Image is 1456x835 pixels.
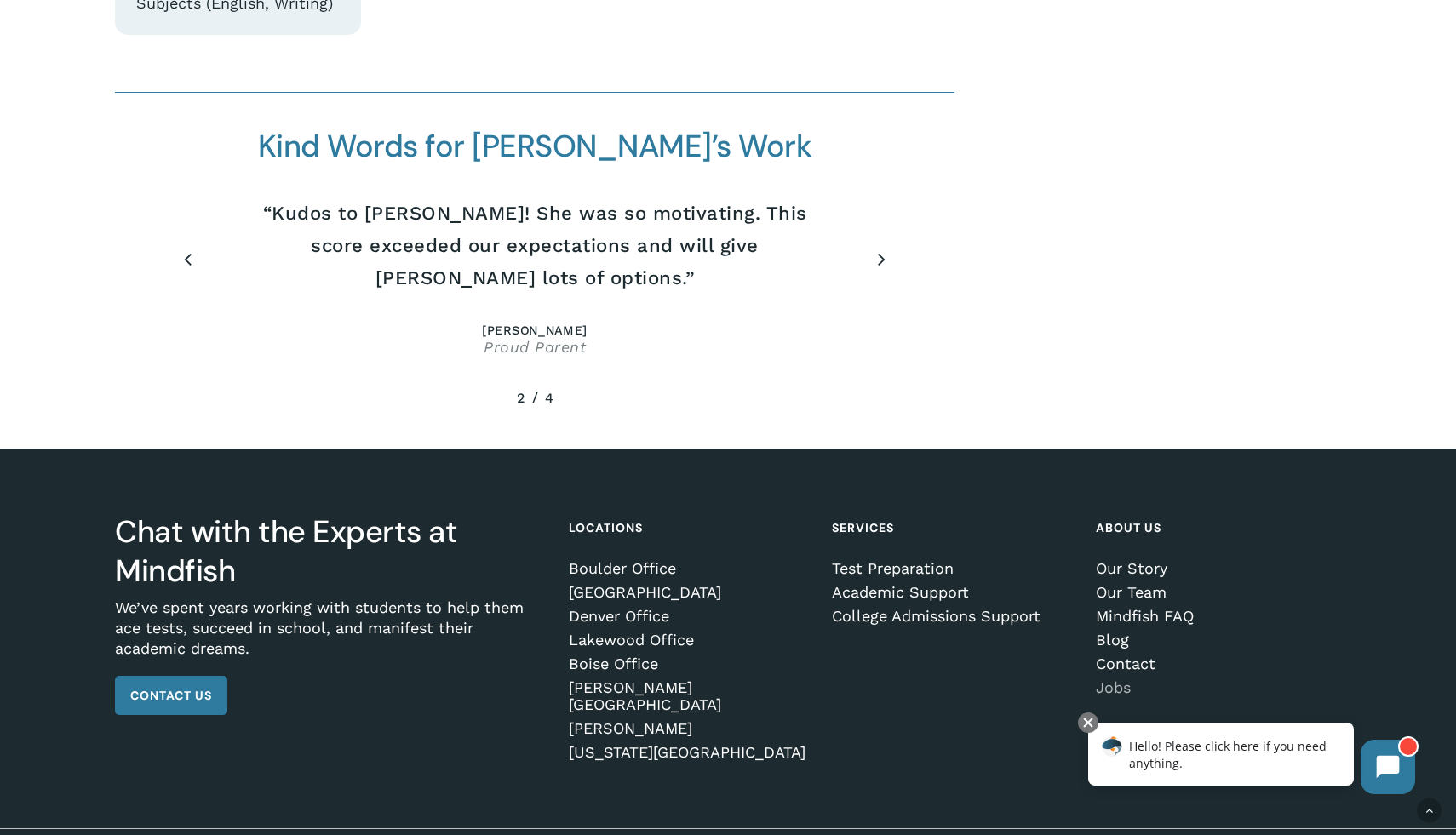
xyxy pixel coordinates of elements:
span: Proud Parent [262,337,807,357]
a: [GEOGRAPHIC_DATA] [569,584,808,601]
iframe: Chatbot [1070,709,1432,811]
a: Test Preparation [832,560,1071,577]
a: Mindfish FAQ [1096,608,1335,625]
p: Kudos to [PERSON_NAME]! She was so motivating. This score exceeded our expectations and will give... [262,197,807,319]
a: Boulder Office [569,560,808,577]
span: [PERSON_NAME] [317,322,753,338]
h4: Locations [569,512,808,543]
a: [US_STATE][GEOGRAPHIC_DATA] [569,744,808,761]
a: Blog [1096,632,1335,649]
li: 2 [513,390,530,407]
a: College Admissions Support [832,608,1071,625]
p: We’ve spent years working with students to help them ace tests, succeed in school, and manifest t... [115,598,544,676]
a: Lakewood Office [569,632,808,649]
span: “ [263,202,272,224]
span: Kind Words for [PERSON_NAME]’s Work [258,126,812,166]
h3: Chat with the Experts at Mindfish [115,512,544,591]
a: Academic Support [832,584,1071,601]
h4: Services [832,512,1071,543]
span: 4 [541,390,558,407]
a: Contact [1096,655,1335,672]
a: [PERSON_NAME][GEOGRAPHIC_DATA] [569,679,808,713]
a: Our Team [1096,584,1335,601]
a: Jobs [1096,679,1335,696]
span: ” [685,266,695,289]
a: Denver Office [569,608,808,625]
h4: About Us [1096,512,1335,543]
a: Our Story [1096,560,1335,577]
a: Boise Office [569,655,808,672]
span: / [530,389,541,406]
a: Contact Us [115,676,227,715]
a: [PERSON_NAME] [569,720,808,737]
span: Contact Us [130,687,212,704]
